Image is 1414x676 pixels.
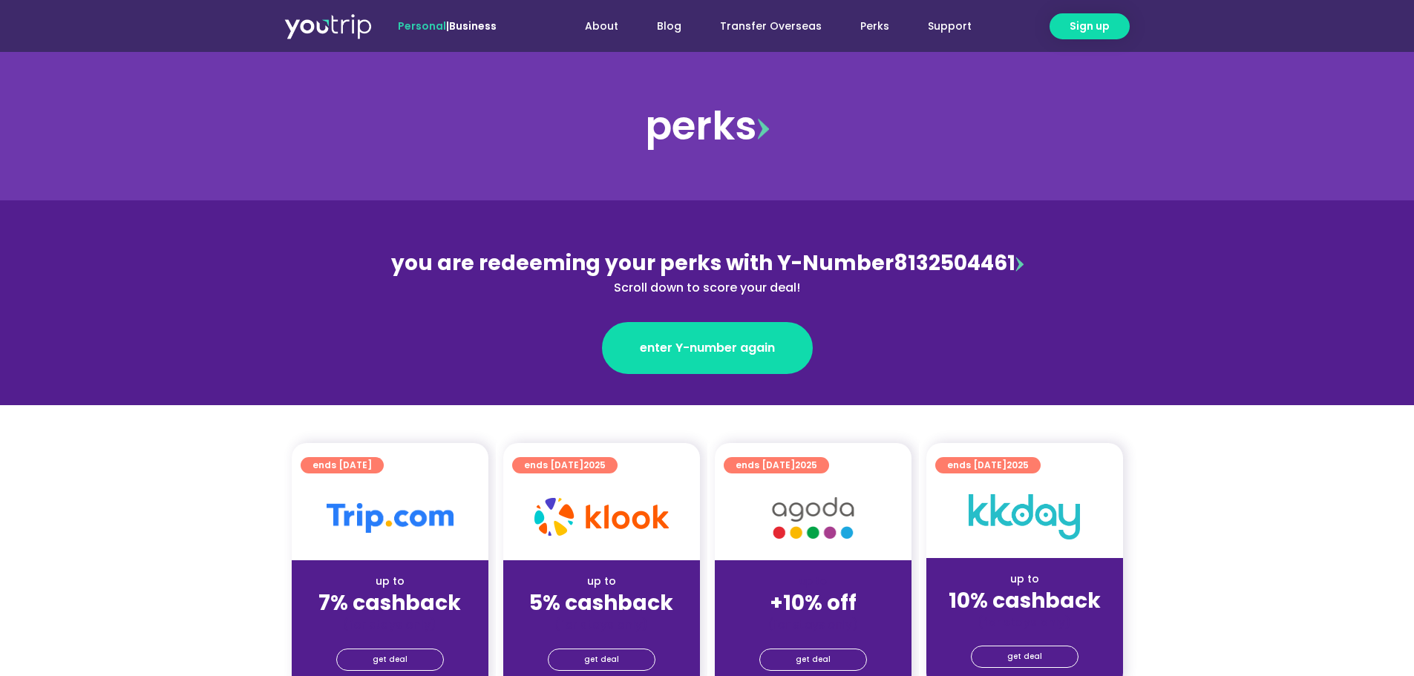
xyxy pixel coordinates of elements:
span: ends [DATE] [947,457,1029,473]
span: enter Y-number again [640,339,775,357]
div: (for stays only) [938,614,1111,630]
a: get deal [759,649,867,671]
span: get deal [584,649,619,670]
span: | [398,19,497,33]
strong: 5% cashback [529,588,673,617]
strong: 7% cashback [318,588,461,617]
span: you are redeeming your perks with Y-Number [391,249,894,278]
nav: Menu [537,13,991,40]
span: 2025 [795,459,817,471]
a: get deal [971,646,1078,668]
a: Blog [638,13,701,40]
span: get deal [373,649,407,670]
a: enter Y-number again [602,322,813,374]
a: Perks [841,13,909,40]
a: Transfer Overseas [701,13,841,40]
span: ends [DATE] [524,457,606,473]
div: (for stays only) [304,617,477,632]
a: Support [909,13,991,40]
div: Scroll down to score your deal! [385,279,1030,297]
a: Sign up [1050,13,1130,39]
div: (for stays only) [727,617,900,632]
span: 2025 [1007,459,1029,471]
div: up to [938,571,1111,587]
span: Personal [398,19,446,33]
a: ends [DATE]2025 [935,457,1041,473]
span: ends [DATE] [312,457,372,473]
a: ends [DATE]2025 [724,457,829,473]
span: Sign up [1070,19,1110,34]
strong: 10% cashback [949,586,1101,615]
a: About [566,13,638,40]
div: up to [304,574,477,589]
a: get deal [336,649,444,671]
a: ends [DATE] [301,457,384,473]
div: (for stays only) [515,617,688,632]
a: ends [DATE]2025 [512,457,618,473]
span: up to [799,574,827,588]
span: get deal [1007,646,1042,667]
span: ends [DATE] [736,457,817,473]
div: up to [515,574,688,589]
span: get deal [796,649,831,670]
a: Business [449,19,497,33]
a: get deal [548,649,655,671]
span: 2025 [583,459,606,471]
div: 8132504461 [385,248,1030,297]
strong: +10% off [770,588,857,617]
